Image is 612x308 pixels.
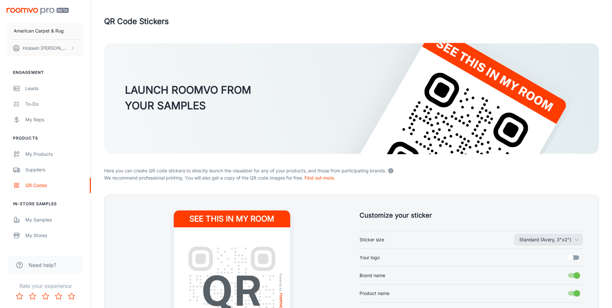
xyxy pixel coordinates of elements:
span: Your logo [360,254,380,261]
div: My Samples [25,216,84,223]
button: Rate 5 star [65,290,78,303]
div: My Stores [25,232,84,239]
button: Rate 4 star [52,290,65,303]
div: QR Codes [25,182,84,189]
img: Roomvo PRO Beta [7,8,69,15]
p: Here you can create QR code stickers to directly launch the visualizer for any of your products, ... [104,166,599,174]
button: Rate 1 star [13,290,26,303]
div: My Products [25,151,84,158]
h3: LAUNCH ROOMVO FROM YOUR SAMPLES [125,82,251,114]
h1: QR Code Stickers [104,16,169,27]
h4: See this in my room [174,210,290,227]
p: We recommend professional printing. You will also get a copy of the QR code images for free. [104,174,599,181]
a: Find out more. [305,175,335,181]
p: American Carpet & Rug [14,27,64,34]
div: To-do [25,100,84,108]
button: American Carpet & Rug [7,22,84,39]
span: Product name [360,290,389,297]
p: Hossein [PERSON_NAME] [23,45,69,52]
div: My Reps [25,116,84,123]
p: Rate your experience [5,282,86,290]
span: Sticker size [360,236,384,243]
span: Brand name [360,272,385,279]
button: Hossein [PERSON_NAME] [7,40,84,57]
div: Suppliers [25,166,84,173]
span: Need help? [29,261,56,269]
span: Powered by [278,273,284,292]
button: Rate 3 star [39,290,52,303]
div: Leads [25,85,84,92]
button: Sticker size [514,234,583,246]
h5: Customize your sticker [360,210,583,220]
button: Rate 2 star [26,290,39,303]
